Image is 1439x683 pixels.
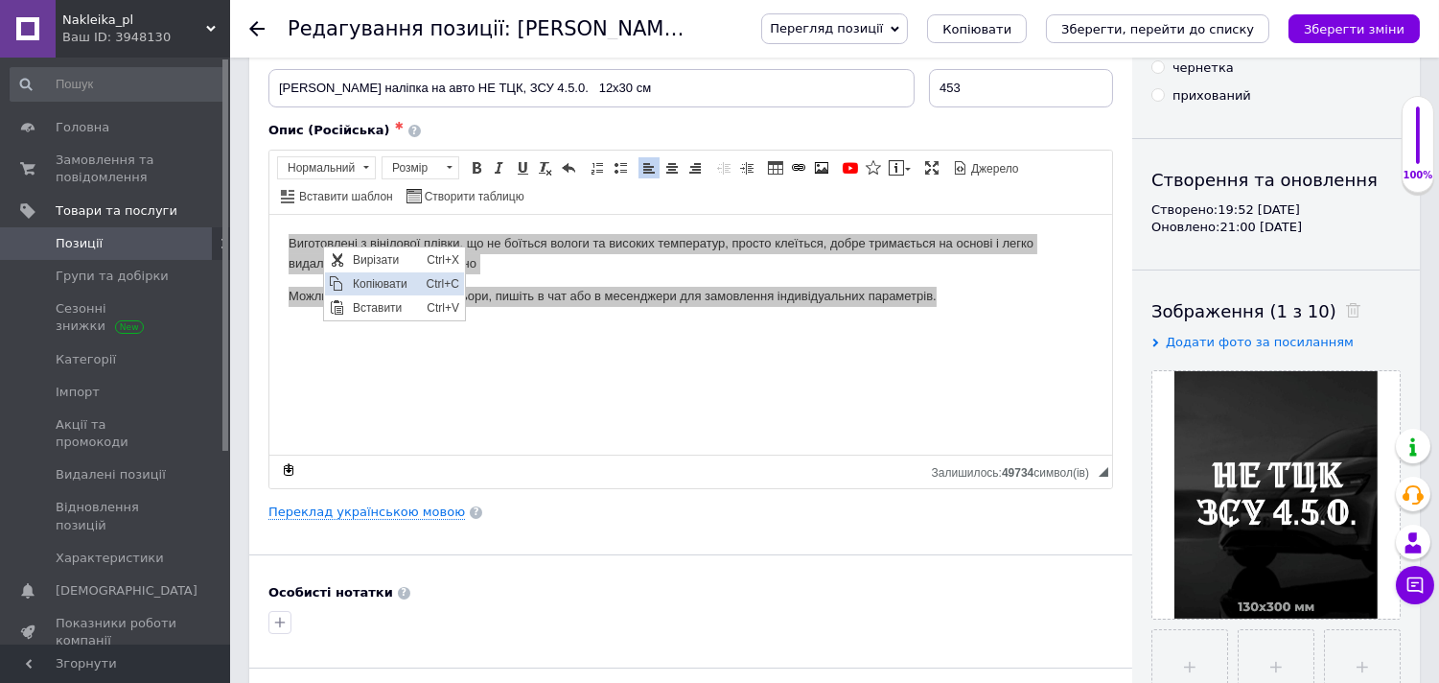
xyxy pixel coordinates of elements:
[1,1,140,24] a: Вирізати
[1166,335,1354,349] span: Додати фото за посиланням
[24,25,98,48] span: Копіювати
[56,550,164,567] span: Характеристики
[98,25,140,48] span: Ctrl+C
[56,119,109,136] span: Головна
[24,49,98,72] span: Вставити
[278,185,396,206] a: Вставити шаблон
[1,49,140,72] a: Вставити
[1288,14,1420,43] button: Зберегти зміни
[1396,566,1434,604] button: Чат з покупцем
[62,29,230,46] div: Ваш ID: 3948130
[1151,201,1401,219] div: Створено: 19:52 [DATE]
[610,157,631,178] a: Вставити/видалити маркований список
[422,189,524,205] span: Створити таблицю
[863,157,884,178] a: Вставити іконку
[249,21,265,36] div: Повернутися назад
[268,505,465,520] a: Переклад українською мовою
[277,156,376,179] a: Нормальний
[56,582,197,600] span: [DEMOGRAPHIC_DATA]
[56,152,177,186] span: Замовлення та повідомлення
[1061,22,1254,36] i: Зберегти, перейти до списку
[1172,87,1251,105] div: прихований
[268,585,393,600] b: Особисті нотатки
[1151,168,1401,192] div: Створення та оновлення
[382,156,459,179] a: Розмір
[466,157,487,178] a: Жирний (Ctrl+B)
[921,157,942,178] a: Максимізувати
[1402,96,1434,193] div: 100% Якість заповнення
[1099,467,1108,477] span: Потягніть для зміни розмірів
[535,157,556,178] a: Видалити форматування
[268,123,390,137] span: Опис (Російська)
[278,157,357,178] span: Нормальний
[56,202,177,220] span: Товари та послуги
[927,14,1027,43] button: Копіювати
[278,459,299,481] a: Зробити резервну копію зараз
[1304,22,1404,36] i: Зберегти зміни
[56,235,103,252] span: Позиції
[1151,299,1401,323] div: Зображення (1 з 10)
[24,1,98,24] span: Вирізати
[932,461,1099,480] div: Кiлькiсть символiв
[638,157,660,178] a: По лівому краю
[840,157,861,178] a: Додати відео з YouTube
[1,25,140,48] a: Копіювати
[56,384,100,401] span: Імпорт
[512,157,533,178] a: Підкреслений (Ctrl+U)
[736,157,757,178] a: Збільшити відступ
[269,215,1112,455] iframe: Редактор, 238A12EB-5ABF-4D19-8857-E71D476096F1
[1403,169,1433,182] div: 100%
[383,157,440,178] span: Розмір
[288,17,1160,40] h1: Редагування позиції: Вінілова наліпка на авто НЕ ТЦК, ЗСУ 4.5.0. 12х30 см
[587,157,608,178] a: Вставити/видалити нумерований список
[685,157,706,178] a: По правому краю
[788,157,809,178] a: Вставити/Редагувати посилання (Ctrl+L)
[1002,466,1033,480] span: 49734
[10,67,226,102] input: Пошук
[56,499,177,533] span: Відновлення позицій
[268,69,915,107] input: Наприклад, H&M жіноча сукня зелена 38 розмір вечірня максі з блискітками
[56,300,177,335] span: Сезонні знижки
[1151,219,1401,236] div: Оновлено: 21:00 [DATE]
[489,157,510,178] a: Курсив (Ctrl+I)
[713,157,734,178] a: Зменшити відступ
[770,21,883,35] span: Перегляд позиції
[661,157,683,178] a: По центру
[968,161,1019,177] span: Джерело
[62,12,206,29] span: Nakleika_pl
[56,351,116,368] span: Категорії
[56,615,177,649] span: Показники роботи компанії
[1046,14,1269,43] button: Зберегти, перейти до списку
[296,189,393,205] span: Вставити шаблон
[942,22,1011,36] span: Копіювати
[56,268,169,285] span: Групи та добірки
[886,157,914,178] a: Вставити повідомлення
[765,157,786,178] a: Таблиця
[98,49,140,72] span: Ctrl+V
[56,466,166,483] span: Видалені позиції
[811,157,832,178] a: Зображення
[558,157,579,178] a: Повернути (Ctrl+Z)
[404,185,527,206] a: Створити таблицю
[1172,59,1234,77] div: чернетка
[56,416,177,451] span: Акції та промокоди
[950,157,1022,178] a: Джерело
[98,1,140,24] span: Ctrl+X
[395,120,404,132] span: ✱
